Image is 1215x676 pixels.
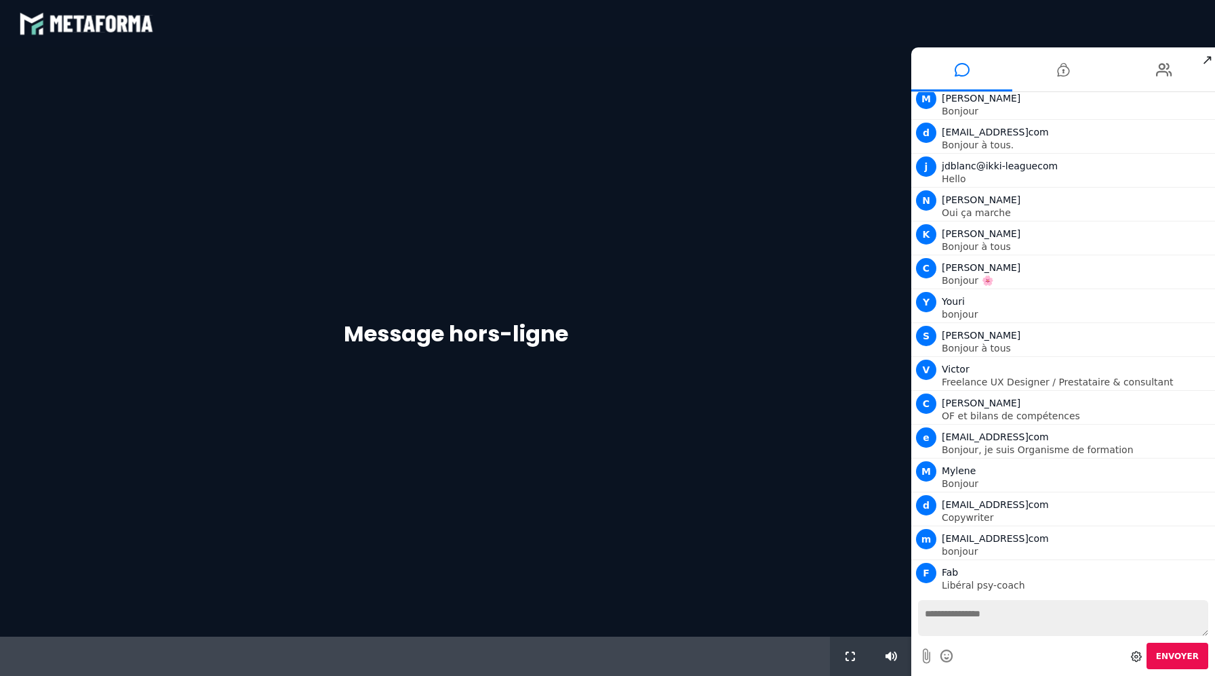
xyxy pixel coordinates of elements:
[942,194,1020,205] span: [PERSON_NAME]
[916,461,936,482] span: M
[916,224,936,245] span: K
[916,89,936,109] span: M
[942,465,976,476] span: Mylene
[916,360,936,380] span: V
[1199,47,1215,72] span: ↗
[942,377,1212,387] p: Freelance UX Designer / Prestataire & consultant
[942,276,1212,285] p: Bonjour 🌸
[942,140,1212,150] p: Bonjour à tous.
[1147,643,1208,669] button: Envoyer
[916,123,936,143] span: d
[942,445,1212,455] p: Bonjour, je suis Organisme de formation
[942,174,1212,184] p: Hello
[916,326,936,346] span: S
[942,499,1049,510] span: [EMAIL_ADDRESS]com
[942,398,1020,408] span: [PERSON_NAME]
[916,427,936,448] span: e
[916,292,936,312] span: Y
[942,310,1212,319] p: bonjour
[916,394,936,414] span: C
[916,529,936,549] span: m
[942,479,1212,488] p: Bonjour
[942,127,1049,138] span: [EMAIL_ADDRESS]com
[344,318,568,350] h1: Message hors-ligne
[942,567,958,578] span: Fab
[942,411,1212,421] p: OF et bilans de compétences
[942,580,1212,590] p: Libéral psy-coach
[942,364,970,375] span: Victor
[942,208,1212,217] p: Oui ça marche
[942,513,1212,522] p: Copywriter
[942,533,1049,544] span: [EMAIL_ADDRESS]com
[942,343,1212,353] p: Bonjour à tous
[942,330,1020,341] span: [PERSON_NAME]
[942,547,1212,556] p: bonjour
[942,228,1020,239] span: [PERSON_NAME]
[942,431,1049,442] span: [EMAIL_ADDRESS]com
[916,563,936,583] span: F
[916,156,936,177] span: j
[916,495,936,515] span: d
[942,161,1058,171] span: jdblanc@ikki-leaguecom
[1156,652,1199,661] span: Envoyer
[942,242,1212,251] p: Bonjour à tous
[916,190,936,211] span: N
[942,262,1020,273] span: [PERSON_NAME]
[942,93,1020,104] span: [PERSON_NAME]
[916,258,936,278] span: C
[942,106,1212,116] p: Bonjour
[942,296,965,307] span: Youri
